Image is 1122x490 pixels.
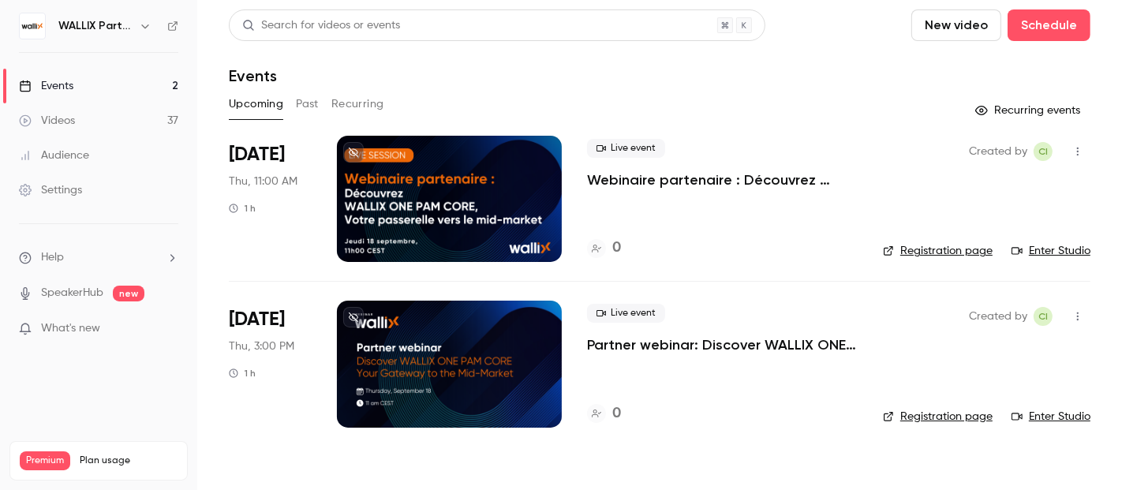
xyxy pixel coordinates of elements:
[19,249,178,266] li: help-dropdown-opener
[968,98,1090,123] button: Recurring events
[587,335,858,354] a: Partner webinar: Discover WALLIX ONE PAM CORE – Your Gateway to the Mid-Market
[229,367,256,380] div: 1 h
[229,174,297,189] span: Thu, 11:00 AM
[612,403,621,425] h4: 0
[1038,142,1048,161] span: CI
[1038,307,1048,326] span: CI
[229,66,277,85] h1: Events
[969,142,1027,161] span: Created by
[331,92,384,117] button: Recurring
[587,238,621,259] a: 0
[1034,142,1053,161] span: CELINE IDIER
[229,202,256,215] div: 1 h
[41,249,64,266] span: Help
[41,285,103,301] a: SpeakerHub
[1012,243,1090,259] a: Enter Studio
[883,409,993,425] a: Registration page
[19,78,73,94] div: Events
[229,136,312,262] div: Sep 18 Thu, 11:00 AM (Europe/Paris)
[229,339,294,354] span: Thu, 3:00 PM
[587,170,858,189] a: Webinaire partenaire : Découvrez WALLIX ONE PAM CORE – Votre passerelle vers le mid-market
[20,451,70,470] span: Premium
[969,307,1027,326] span: Created by
[113,286,144,301] span: new
[19,113,75,129] div: Videos
[587,403,621,425] a: 0
[883,243,993,259] a: Registration page
[612,238,621,259] h4: 0
[587,304,665,323] span: Live event
[911,9,1001,41] button: New video
[80,454,178,467] span: Plan usage
[587,139,665,158] span: Live event
[229,301,312,427] div: Sep 18 Thu, 3:00 PM (Europe/Paris)
[19,182,82,198] div: Settings
[229,142,285,167] span: [DATE]
[1034,307,1053,326] span: CELINE IDIER
[296,92,319,117] button: Past
[229,307,285,332] span: [DATE]
[58,18,133,34] h6: WALLIX Partners Channel
[1008,9,1090,41] button: Schedule
[229,92,283,117] button: Upcoming
[41,320,100,337] span: What's new
[1012,409,1090,425] a: Enter Studio
[242,17,400,34] div: Search for videos or events
[19,148,89,163] div: Audience
[20,13,45,39] img: WALLIX Partners Channel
